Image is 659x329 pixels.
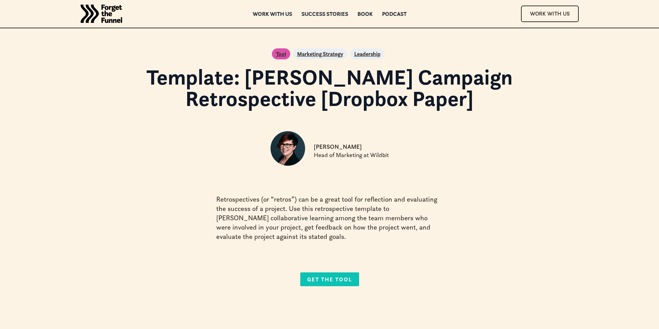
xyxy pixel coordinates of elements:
[521,6,579,22] a: Work With Us
[276,50,286,58] a: Tool
[357,11,373,16] a: Book
[314,151,389,159] p: Head of Marketing at Wildbit
[133,66,526,109] h1: Template: [PERSON_NAME] Campaign Retrospective [Dropbox Paper]
[382,11,406,16] a: Podcast
[300,272,359,286] a: Get the Tool
[354,50,381,58] a: Leadership
[253,11,292,16] a: Work with us
[314,143,362,151] p: [PERSON_NAME]
[216,195,443,241] p: Retrospectives (or “retros”) can be a great tool for reflection and evaluating the success of a p...
[301,11,348,16] a: Success Stories
[297,50,343,58] a: Marketing Strategy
